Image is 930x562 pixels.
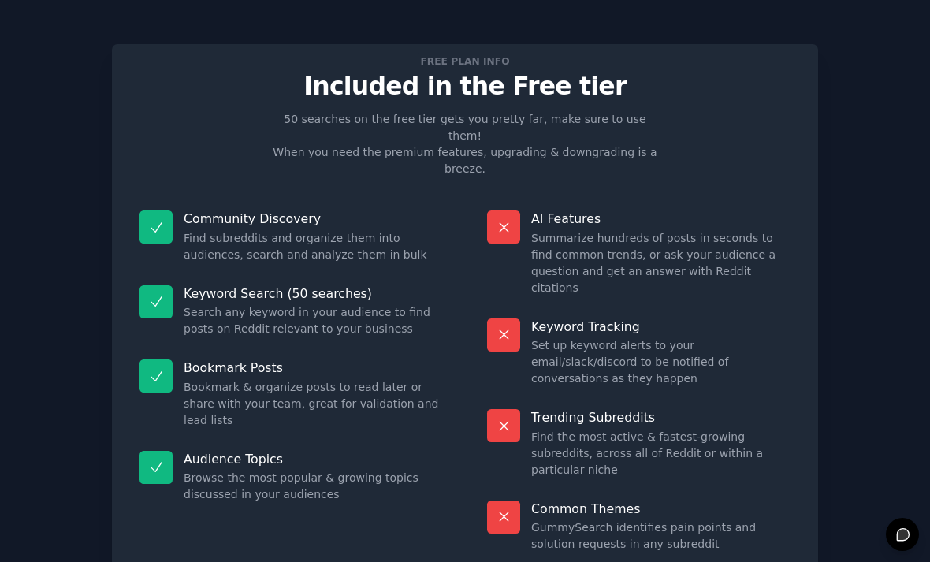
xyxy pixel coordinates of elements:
p: 50 searches on the free tier gets you pretty far, make sure to use them! When you need the premiu... [266,111,664,177]
p: Bookmark Posts [184,359,443,376]
p: Included in the Free tier [128,73,802,100]
dd: Search any keyword in your audience to find posts on Reddit relevant to your business [184,304,443,337]
p: Community Discovery [184,210,443,227]
dd: Bookmark & organize posts to read later or share with your team, great for validation and lead lists [184,379,443,429]
dd: Browse the most popular & growing topics discussed in your audiences [184,470,443,503]
dd: Find subreddits and organize them into audiences, search and analyze them in bulk [184,230,443,263]
p: AI Features [531,210,790,227]
dd: Set up keyword alerts to your email/slack/discord to be notified of conversations as they happen [531,337,790,387]
dd: GummySearch identifies pain points and solution requests in any subreddit [531,519,790,553]
p: Audience Topics [184,451,443,467]
span: Free plan info [418,53,512,69]
dd: Summarize hundreds of posts in seconds to find common trends, or ask your audience a question and... [531,230,790,296]
p: Common Themes [531,501,790,517]
p: Trending Subreddits [531,409,790,426]
p: Keyword Search (50 searches) [184,285,443,302]
p: Keyword Tracking [531,318,790,335]
dd: Find the most active & fastest-growing subreddits, across all of Reddit or within a particular niche [531,429,790,478]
